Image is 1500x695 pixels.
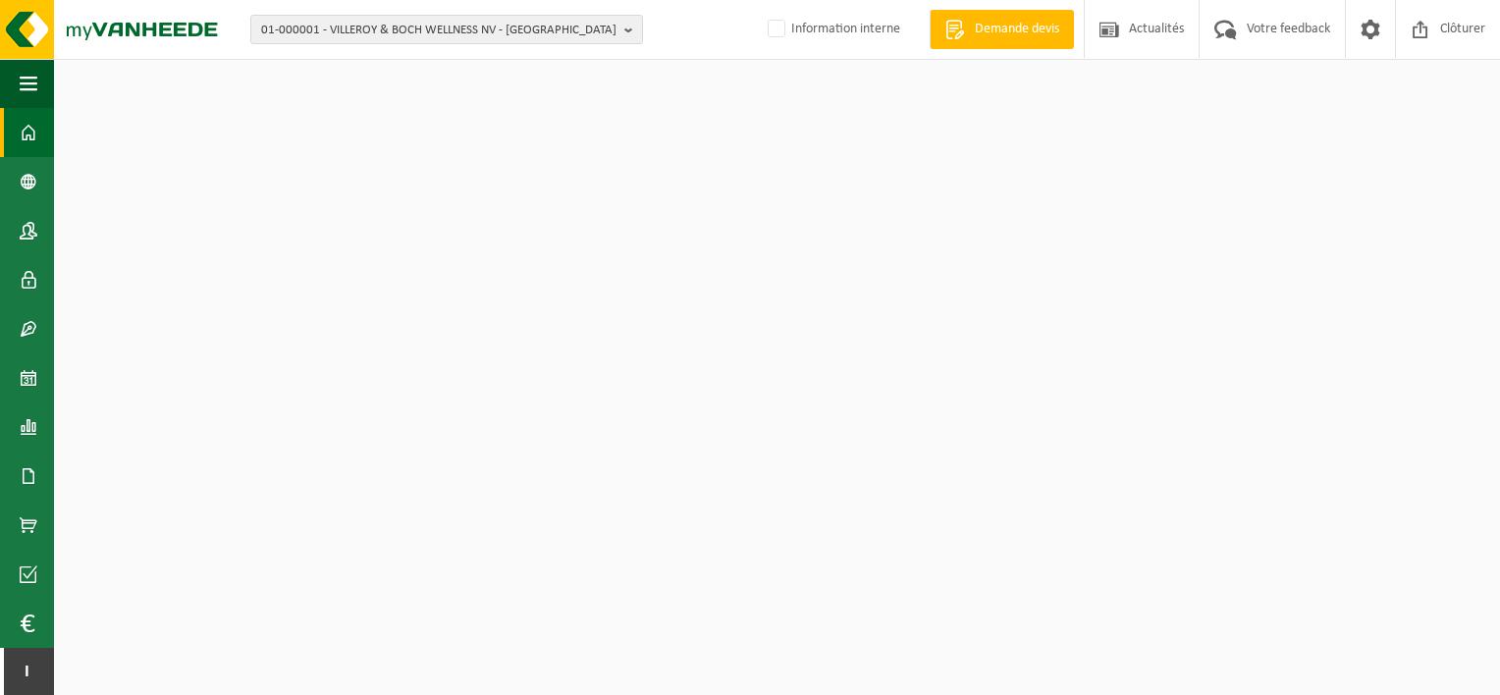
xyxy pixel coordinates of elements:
[261,16,616,45] span: 01-000001 - VILLEROY & BOCH WELLNESS NV - [GEOGRAPHIC_DATA]
[930,10,1074,49] a: Demande devis
[764,15,900,44] label: Information interne
[970,20,1064,39] span: Demande devis
[250,15,643,44] button: 01-000001 - VILLEROY & BOCH WELLNESS NV - [GEOGRAPHIC_DATA]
